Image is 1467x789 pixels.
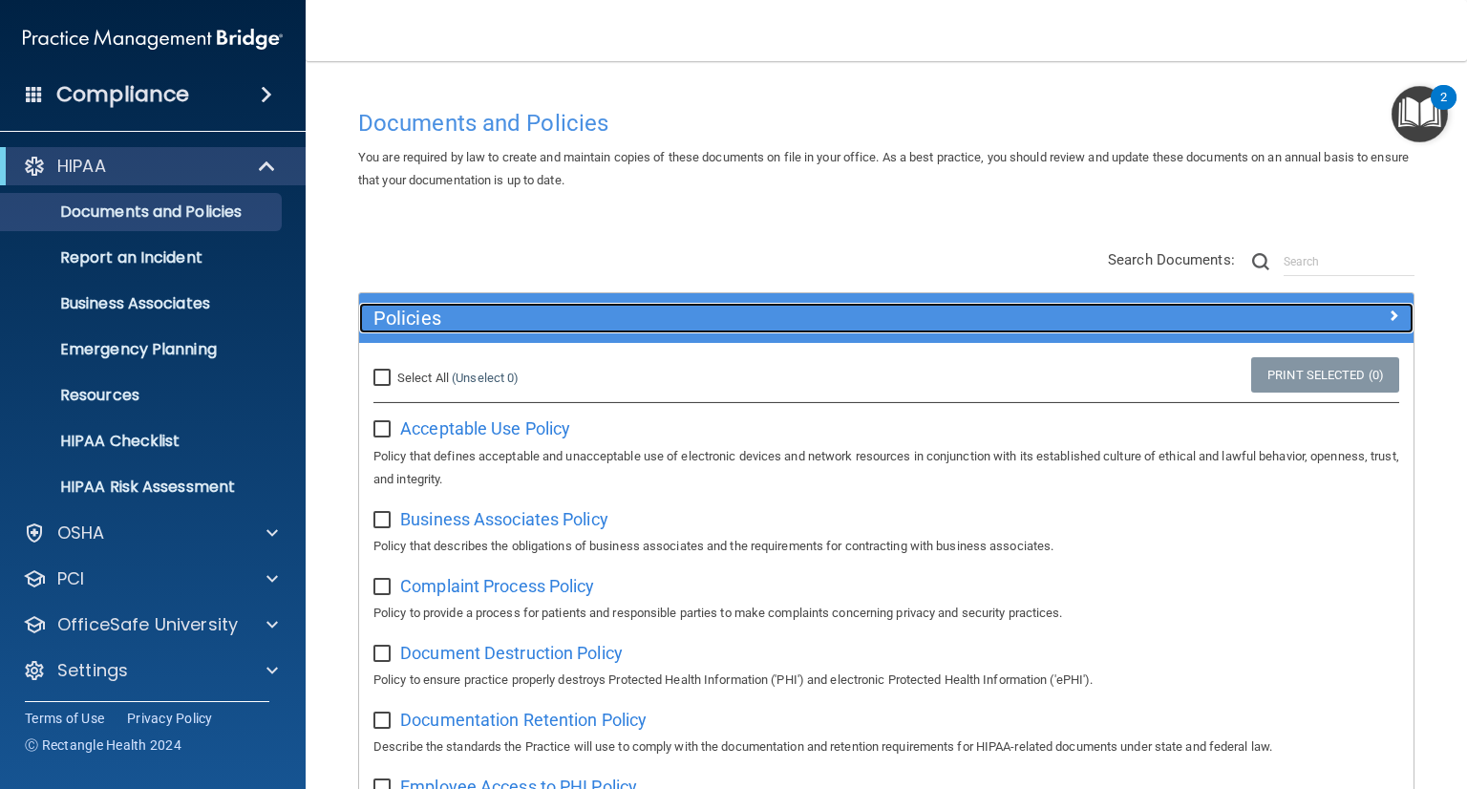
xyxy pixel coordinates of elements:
p: OSHA [57,522,105,544]
p: Policy to provide a process for patients and responsible parties to make complaints concerning pr... [373,602,1399,625]
p: HIPAA [57,155,106,178]
h4: Compliance [56,81,189,108]
p: Describe the standards the Practice will use to comply with the documentation and retention requi... [373,736,1399,758]
span: You are required by law to create and maintain copies of these documents on file in your office. ... [358,150,1409,187]
a: OfficeSafe University [23,613,278,636]
a: Terms of Use [25,709,104,728]
span: Search Documents: [1108,251,1235,268]
p: Policy that defines acceptable and unacceptable use of electronic devices and network resources i... [373,445,1399,491]
p: Policy to ensure practice properly destroys Protected Health Information ('PHI') and electronic P... [373,669,1399,692]
a: Policies [373,303,1399,333]
p: Emergency Planning [12,340,273,359]
span: Ⓒ Rectangle Health 2024 [25,736,181,755]
p: HIPAA Risk Assessment [12,478,273,497]
a: Settings [23,659,278,682]
p: Policy that describes the obligations of business associates and the requirements for contracting... [373,535,1399,558]
a: OSHA [23,522,278,544]
iframe: Drift Widget Chat Controller [1137,654,1444,730]
p: Resources [12,386,273,405]
span: Acceptable Use Policy [400,418,570,438]
input: Search [1284,247,1414,276]
span: Documentation Retention Policy [400,710,647,730]
p: Business Associates [12,294,273,313]
span: Business Associates Policy [400,509,608,529]
img: PMB logo [23,20,283,58]
h4: Documents and Policies [358,111,1414,136]
p: Report an Incident [12,248,273,267]
p: PCI [57,567,84,590]
img: ic-search.3b580494.png [1252,253,1269,270]
span: Document Destruction Policy [400,643,623,663]
p: Documents and Policies [12,203,273,222]
p: HIPAA Checklist [12,432,273,451]
a: PCI [23,567,278,590]
p: OfficeSafe University [57,613,238,636]
div: 2 [1440,97,1447,122]
h5: Policies [373,308,1136,329]
span: Select All [397,371,449,385]
span: Complaint Process Policy [400,576,594,596]
input: Select All (Unselect 0) [373,371,395,386]
p: Settings [57,659,128,682]
a: Print Selected (0) [1251,357,1399,393]
a: (Unselect 0) [452,371,519,385]
a: HIPAA [23,155,277,178]
button: Open Resource Center, 2 new notifications [1392,86,1448,142]
a: Privacy Policy [127,709,213,728]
